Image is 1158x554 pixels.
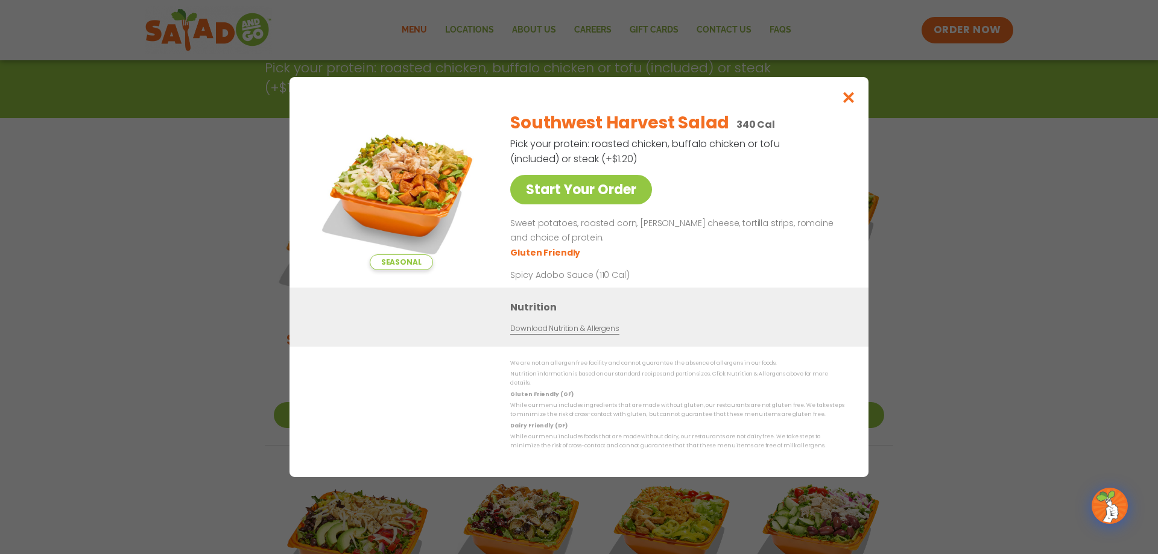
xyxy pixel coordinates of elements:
button: Close modal [829,77,868,118]
a: Start Your Order [510,175,652,204]
p: Spicy Adobo Sauce (110 Cal) [510,269,733,282]
li: Gluten Friendly [510,247,582,259]
p: While our menu includes ingredients that are made without gluten, our restaurants are not gluten ... [510,401,844,420]
p: Sweet potatoes, roasted corn, [PERSON_NAME] cheese, tortilla strips, romaine and choice of protein. [510,216,840,245]
p: 340 Cal [736,117,775,132]
p: Pick your protein: roasted chicken, buffalo chicken or tofu (included) or steak (+$1.20) [510,136,782,166]
strong: Gluten Friendly (GF) [510,391,573,398]
a: Download Nutrition & Allergens [510,323,619,335]
strong: Dairy Friendly (DF) [510,422,567,429]
img: Featured product photo for Southwest Harvest Salad [317,101,486,270]
img: wpChatIcon [1093,489,1127,523]
p: Nutrition information is based on our standard recipes and portion sizes. Click Nutrition & Aller... [510,370,844,388]
p: While our menu includes foods that are made without dairy, our restaurants are not dairy free. We... [510,432,844,451]
p: We are not an allergen free facility and cannot guarantee the absence of allergens in our foods. [510,359,844,368]
h2: Southwest Harvest Salad [510,110,729,136]
span: Seasonal [370,254,433,270]
h3: Nutrition [510,300,850,315]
